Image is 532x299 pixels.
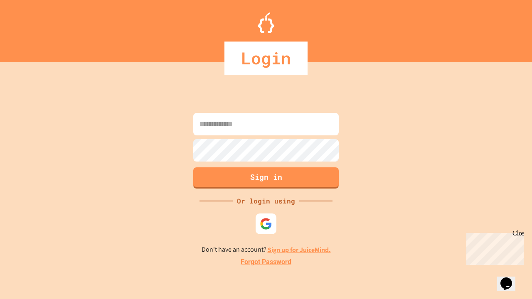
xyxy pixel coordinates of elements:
iframe: chat widget [497,266,524,291]
a: Forgot Password [241,257,291,267]
img: google-icon.svg [260,218,272,230]
img: Logo.svg [258,12,274,33]
a: Sign up for JuiceMind. [268,245,331,254]
div: Chat with us now!Close [3,3,57,53]
div: Or login using [233,196,299,206]
iframe: chat widget [463,230,524,265]
button: Sign in [193,167,339,189]
p: Don't have an account? [202,245,331,255]
div: Login [224,42,308,75]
